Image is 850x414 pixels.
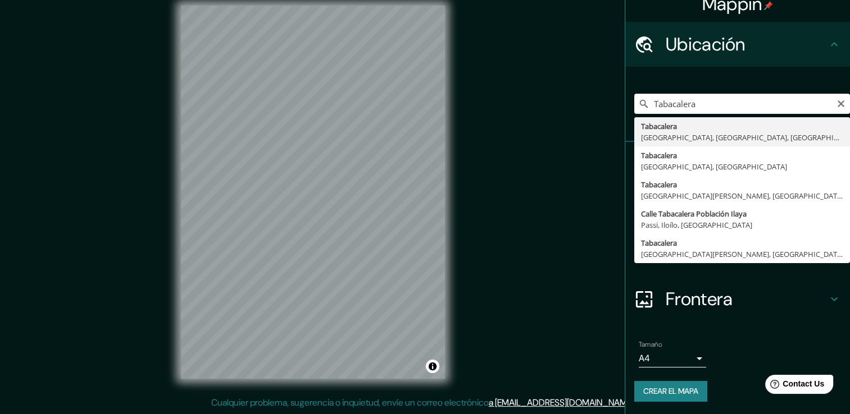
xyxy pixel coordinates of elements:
div: [GEOGRAPHIC_DATA][PERSON_NAME], [GEOGRAPHIC_DATA], [GEOGRAPHIC_DATA] [641,190,843,201]
h4: Diseño [666,243,828,265]
h4: Frontera [666,288,828,310]
div: [GEOGRAPHIC_DATA][PERSON_NAME], [GEOGRAPHIC_DATA], [GEOGRAPHIC_DATA] [641,249,843,260]
input: Elige tu ciudad o área [634,94,850,114]
h4: Ubicación [666,33,828,56]
div: Tabacalera [641,121,843,132]
a: a [EMAIL_ADDRESS][DOMAIN_NAME] [489,397,634,408]
button: Crear el mapa [634,381,707,402]
div: Calle Tabacalera Población Ilaya [641,208,843,219]
iframe: Help widget launcher [750,370,838,402]
div: Tabacalera [641,179,843,190]
div: Tabacalera [641,237,843,249]
div: Estilo [625,187,850,232]
p: Cualquier problema, sugerencia o inquietud, envíe un correo electrónico . [211,396,635,410]
button: Claro [837,98,846,108]
div: Frontera [625,277,850,321]
div: Tabacalera [641,150,843,161]
div: [GEOGRAPHIC_DATA], [GEOGRAPHIC_DATA], [GEOGRAPHIC_DATA] [641,132,843,143]
div: A4 [639,349,706,367]
button: Alternar atribución [426,360,439,373]
canvas: Mapa [181,6,445,379]
div: Passi, Iloílo, [GEOGRAPHIC_DATA] [641,219,843,231]
label: Tamaño [639,340,662,349]
img: pin-icon.png [764,1,773,10]
div: [GEOGRAPHIC_DATA], [GEOGRAPHIC_DATA] [641,161,843,172]
font: Crear el mapa [643,384,698,398]
div: Ubicación [625,22,850,67]
div: Pines [625,142,850,187]
div: Diseño [625,232,850,277]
